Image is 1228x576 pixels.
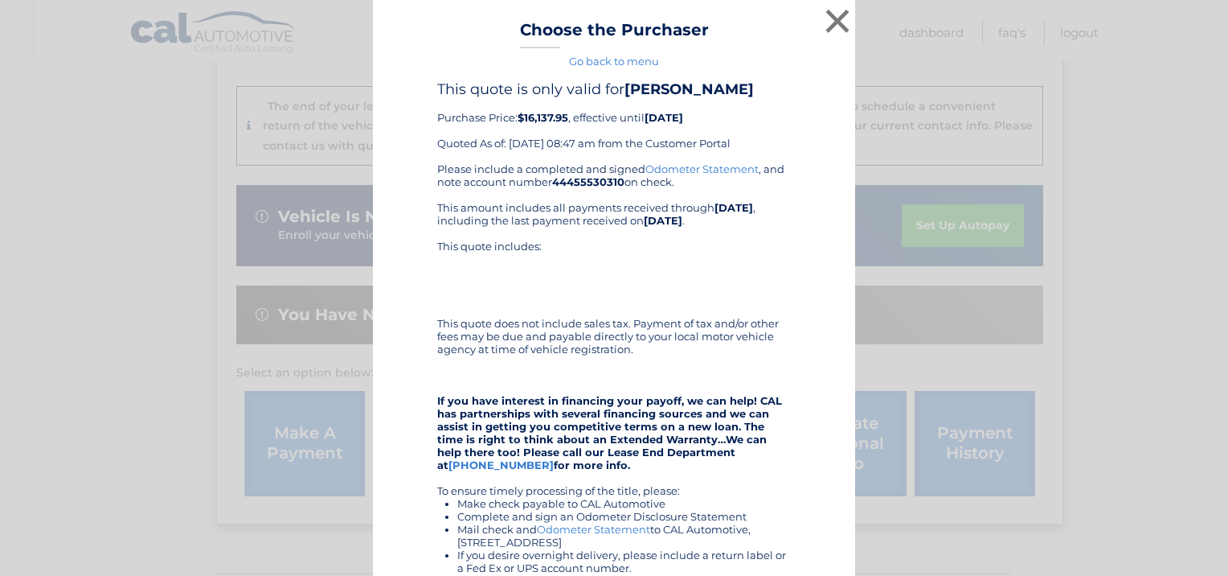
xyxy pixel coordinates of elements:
li: Make check payable to CAL Automotive [457,497,791,510]
a: Go back to menu [569,55,659,68]
b: [DATE] [645,111,683,124]
h4: This quote is only valid for [437,80,791,98]
a: Odometer Statement [537,523,650,536]
li: Complete and sign an Odometer Disclosure Statement [457,510,791,523]
a: Odometer Statement [645,163,759,175]
b: $16,137.95 [518,111,568,124]
b: [DATE] [644,214,682,227]
button: × [821,5,853,37]
h3: Choose the Purchaser [520,20,709,48]
a: [PHONE_NUMBER] [448,459,554,471]
li: If you desire overnight delivery, please include a return label or a Fed Ex or UPS account number. [457,549,791,574]
b: [PERSON_NAME] [624,80,754,98]
div: This quote includes: [437,240,791,304]
b: 44455530310 [552,175,624,188]
b: [DATE] [714,201,753,214]
li: Mail check and to CAL Automotive, [STREET_ADDRESS] [457,523,791,549]
strong: If you have interest in financing your payoff, we can help! CAL has partnerships with several fin... [437,394,782,471]
div: Purchase Price: , effective until Quoted As of: [DATE] 08:47 am from the Customer Portal [437,80,791,163]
